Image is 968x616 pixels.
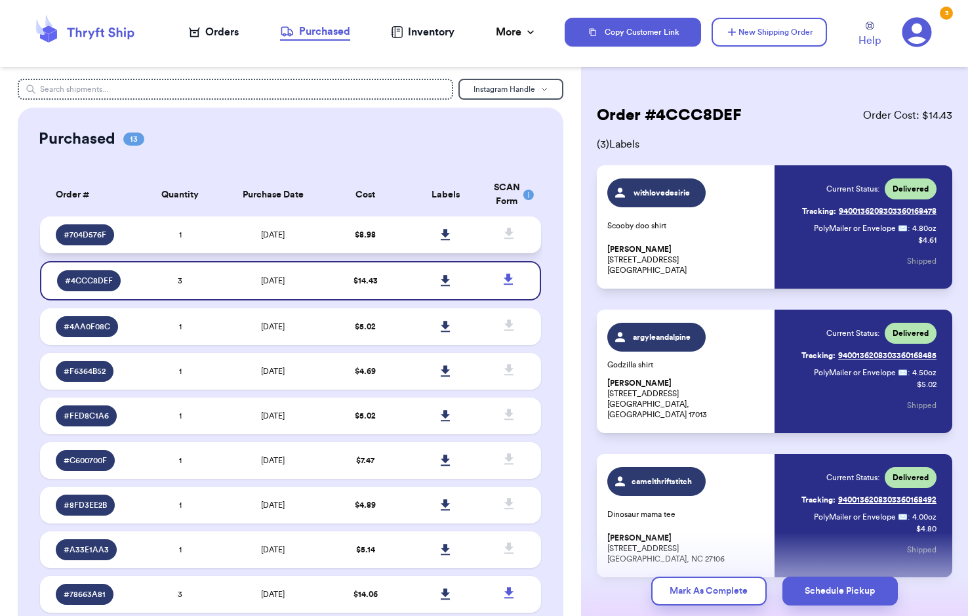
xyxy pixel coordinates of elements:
span: PolyMailer or Envelope ✉️ [814,224,908,232]
span: [PERSON_NAME] [607,533,672,543]
input: Search shipments... [18,79,453,100]
span: [PERSON_NAME] [607,245,672,255]
span: $ 4.69 [355,367,376,375]
span: 3 [178,590,182,598]
span: $ 5.02 [355,412,376,420]
span: 1 [179,323,182,331]
a: Tracking:9400136208303360168492 [801,489,937,510]
span: $ 14.43 [353,277,378,285]
a: Tracking:9400136208303360168485 [801,345,937,366]
span: $ 4.89 [355,501,376,509]
button: Schedule Pickup [782,577,898,606]
div: 3 [940,7,953,20]
button: New Shipping Order [712,18,827,47]
span: Instagram Handle [474,85,535,93]
button: Mark As Complete [651,577,767,606]
span: # C600700F [64,455,107,466]
span: [DATE] [261,590,285,598]
span: argyleandalpine [631,332,693,342]
span: [DATE] [261,277,285,285]
span: 1 [179,501,182,509]
span: PolyMailer or Envelope ✉️ [814,513,908,521]
a: 3 [902,17,932,47]
span: : [908,367,910,378]
span: # 4AA0F08C [64,321,110,332]
a: Inventory [391,24,454,40]
div: More [496,24,537,40]
span: Help [858,33,881,49]
span: 1 [179,546,182,554]
a: Orders [189,24,239,40]
span: 4.00 oz [912,512,937,522]
span: # A33E1AA3 [64,544,109,555]
span: ( 3 ) Labels [597,136,952,152]
span: [DATE] [261,546,285,554]
button: Instagram Handle [458,79,563,100]
span: PolyMailer or Envelope ✉️ [814,369,908,377]
span: camelthriftstitch [631,476,693,487]
span: Delivered [893,184,929,194]
span: # 704D576F [64,230,106,240]
span: 13 [123,133,144,146]
button: Shipped [907,247,937,276]
span: Tracking: [801,495,836,505]
a: Help [858,22,881,49]
span: Tracking: [802,206,836,216]
span: [DATE] [261,367,285,375]
p: [STREET_ADDRESS] [GEOGRAPHIC_DATA], NC 27106 [607,533,767,564]
p: $ 5.02 [917,379,937,390]
p: Godzilla shirt [607,359,767,370]
span: # FED8C1A6 [64,411,109,421]
p: $ 4.80 [916,524,937,534]
span: 1 [179,231,182,239]
span: Current Status: [826,328,879,339]
span: # 8FD3EE2B [64,500,107,510]
span: [DATE] [261,323,285,331]
p: $ 4.61 [918,235,937,245]
span: $ 7.47 [356,457,374,464]
a: Purchased [280,24,350,41]
span: Current Status: [826,184,879,194]
span: # 4CCC8DEF [65,276,113,286]
span: 3 [178,277,182,285]
span: $ 8.98 [355,231,376,239]
button: Shipped [907,391,937,420]
span: 1 [179,457,182,464]
span: [DATE] [261,501,285,509]
span: 4.50 oz [912,367,937,378]
th: Order # [40,173,140,216]
span: [PERSON_NAME] [607,379,672,388]
p: [STREET_ADDRESS] [GEOGRAPHIC_DATA] [607,244,767,276]
h2: Purchased [39,129,115,150]
h2: Order # 4CCC8DEF [597,105,742,126]
span: Order Cost: $ 14.43 [863,108,952,123]
span: $ 5.02 [355,323,376,331]
th: Cost [325,173,405,216]
div: Purchased [280,24,350,39]
span: Delivered [893,328,929,339]
th: Labels [406,173,486,216]
span: : [908,512,910,522]
p: Scooby doo shirt [607,220,767,231]
span: # F6364B52 [64,366,106,377]
button: Copy Customer Link [565,18,701,47]
span: withlovedesirie [631,188,693,198]
span: Delivered [893,472,929,483]
span: 4.80 oz [912,223,937,234]
th: Purchase Date [220,173,326,216]
p: Dinosaur mama tee [607,509,767,520]
span: 1 [179,367,182,375]
p: [STREET_ADDRESS] [GEOGRAPHIC_DATA], [GEOGRAPHIC_DATA] 17013 [607,378,767,420]
div: SCAN Form [494,181,525,209]
span: $ 14.06 [353,590,378,598]
span: # 78663A81 [64,589,106,600]
span: 1 [179,412,182,420]
span: : [908,223,910,234]
span: [DATE] [261,231,285,239]
th: Quantity [140,173,220,216]
span: Tracking: [801,350,836,361]
a: Tracking:9400136208303360168478 [802,201,937,222]
span: [DATE] [261,412,285,420]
